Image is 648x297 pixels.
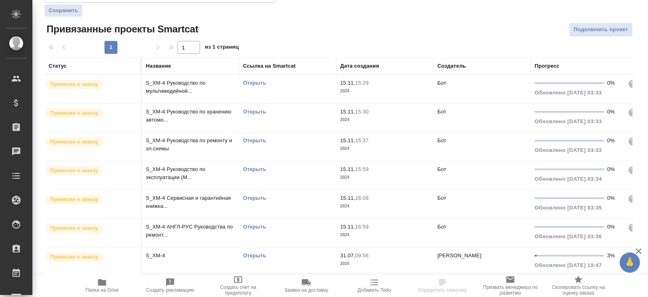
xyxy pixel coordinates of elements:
span: Создать счет на предоплату [209,284,267,296]
p: Бот [437,166,446,172]
button: Скопировать ссылку на оценку заказа [544,274,612,297]
p: Привязан к заказу [50,167,98,175]
span: 🙏 [623,254,637,271]
p: 15:59 [355,166,369,172]
span: из 1 страниц [205,42,239,54]
button: Определить тематику [408,274,476,297]
div: Дата создания [340,62,379,70]
span: Сохранить [49,6,78,15]
span: Скопировать ссылку на оценку заказа [549,284,607,296]
p: 31.07, [340,252,355,259]
p: Бот [437,195,446,201]
p: Привязан к заказу [50,109,98,117]
span: Папка на Drive [85,287,119,293]
p: S_XM-4 Руководство по мультимедийной... [146,79,235,95]
p: S_XM-4 [146,252,235,260]
p: 09:56 [355,252,369,259]
div: 0% [607,194,621,202]
p: S_XM-4 Руководство по хранению автомо... [146,108,235,124]
p: 2024 [340,87,429,95]
span: Призвать менеджера по развитию [481,284,539,296]
span: Заявка на доставку [284,287,328,293]
p: S_XM-4 АНГЛ-РУС Руководства по ремонт... [146,223,235,239]
div: 0% [607,79,621,87]
span: Обновлено [DATE] 03:33 [535,147,602,153]
p: Привязан к заказу [50,195,98,203]
a: Открыть [243,109,266,115]
p: Привязан к заказу [50,80,98,88]
div: Создатель [437,62,466,70]
p: 2025 [340,260,429,268]
p: 16:08 [355,195,369,201]
button: Подключить проект [569,23,633,37]
button: Сохранить [45,4,82,17]
a: Открыть [243,195,266,201]
span: Привязанные проекты Smartcat [45,23,198,36]
p: Привязан к заказу [50,224,98,232]
a: Открыть [243,137,266,143]
button: 🙏 [620,252,640,273]
div: Статус [49,62,67,70]
p: 2024 [340,145,429,153]
p: 2024 [340,231,429,239]
span: Обновлено [DATE] 03:34 [535,176,602,182]
p: 15.11, [340,195,355,201]
span: Подключить проект [573,25,628,34]
div: Ссылка на Smartcat [243,62,296,70]
p: 2024 [340,202,429,210]
p: Бот [437,80,446,86]
div: 0% [607,223,621,231]
p: 15.11, [340,224,355,230]
span: Добавить Todo [358,287,391,293]
p: 15.11, [340,80,355,86]
div: Прогресс [535,62,559,70]
button: Заявка на доставку [272,274,340,297]
button: Создать счет на предоплату [204,274,272,297]
div: Название [146,62,171,70]
p: S_XM-4 Руководства по ремонту и эл.схемы [146,137,235,153]
p: 16:59 [355,224,369,230]
p: Бот [437,224,446,230]
button: Призвать менеджера по развитию [476,274,544,297]
p: Бот [437,137,446,143]
span: Обновлено [DATE] 03:36 [535,233,602,239]
p: 15.11, [340,109,355,115]
span: Обновлено [DATE] 03:33 [535,90,602,96]
button: Папка на Drive [68,274,136,297]
a: Открыть [243,80,266,86]
p: 15:30 [355,109,369,115]
p: S_XM-4 Руководство по эксплуатации (М... [146,165,235,182]
a: Открыть [243,224,266,230]
button: Создать рекламацию [136,274,204,297]
p: [PERSON_NAME] [437,252,482,259]
span: Обновлено [DATE] 03:35 [535,205,602,211]
div: 0% [607,108,621,116]
p: 15.11, [340,137,355,143]
p: Привязан к заказу [50,138,98,146]
button: Добавить Todo [340,274,408,297]
span: Определить тематику [418,287,467,293]
p: 15:29 [355,80,369,86]
span: Обновлено [DATE] 19:47 [535,262,602,268]
a: Открыть [243,166,266,172]
p: Привязан к заказу [50,253,98,261]
a: Открыть [243,252,266,259]
p: 15.11, [340,166,355,172]
div: 3% [607,252,621,260]
p: 2024 [340,116,429,124]
p: 2024 [340,173,429,182]
p: 15:37 [355,137,369,143]
p: Бот [437,109,446,115]
span: Обновлено [DATE] 03:33 [535,118,602,124]
p: S_XM-4 Сервисная и гарантийная книжка... [146,194,235,210]
span: Создать рекламацию [146,287,194,293]
div: 0% [607,165,621,173]
div: 0% [607,137,621,145]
